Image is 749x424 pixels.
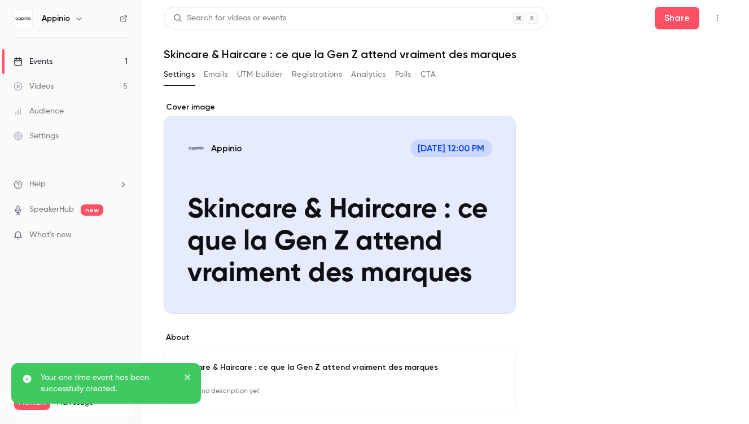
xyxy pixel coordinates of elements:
button: Analytics [351,65,386,84]
button: Settings [164,65,195,84]
button: Registrations [292,65,342,84]
h1: Skincare & Haircare : ce que la Gen Z attend vraiment des marques [164,47,726,61]
h6: Appinio [42,13,70,24]
button: Polls [395,65,411,84]
button: CTA [421,65,436,84]
div: Videos [14,81,54,92]
label: About [164,332,516,343]
div: Settings [14,130,59,142]
span: What's new [29,229,72,241]
span: new [81,204,103,216]
button: close [184,372,192,386]
button: Emails [204,65,227,84]
div: Search for videos or events [173,12,286,24]
a: SpeakerHub [29,204,74,216]
label: Cover image [164,102,516,113]
button: UTM builder [237,65,283,84]
section: Cover image [164,102,516,314]
p: Your one time event has been successfully created. [41,372,176,395]
div: Events [14,56,52,67]
li: help-dropdown-opener [14,178,128,190]
p: Skincare & Haircare : ce que la Gen Z attend vraiment des marques [178,362,502,373]
img: Appinio [14,10,32,28]
span: Help [29,178,46,190]
div: Audience [14,106,64,117]
button: Share [655,7,699,29]
p: There's no description yet [178,382,502,400]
